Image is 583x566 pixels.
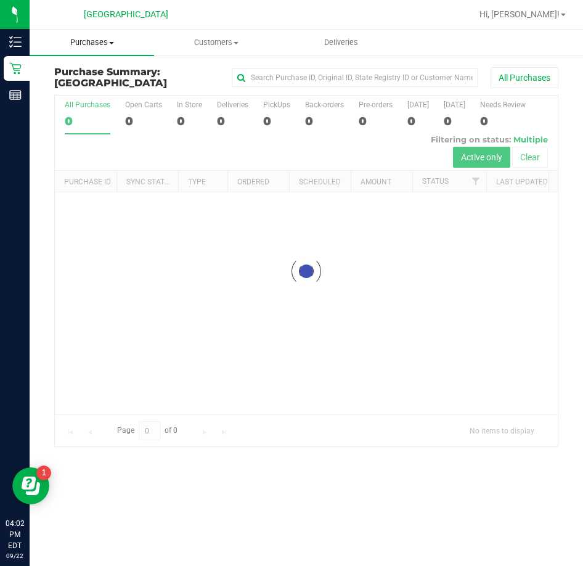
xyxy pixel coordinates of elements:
[9,36,22,48] inline-svg: Inventory
[232,68,478,87] input: Search Purchase ID, Original ID, State Registry ID or Customer Name...
[54,77,167,89] span: [GEOGRAPHIC_DATA]
[279,30,403,55] a: Deliveries
[84,9,168,20] span: [GEOGRAPHIC_DATA]
[36,466,51,480] iframe: Resource center unread badge
[308,37,375,48] span: Deliveries
[479,9,560,19] span: Hi, [PERSON_NAME]!
[6,551,24,560] p: 09/22
[154,30,279,55] a: Customers
[491,67,558,88] button: All Purchases
[9,62,22,75] inline-svg: Retail
[155,37,278,48] span: Customers
[6,518,24,551] p: 04:02 PM EDT
[30,37,154,48] span: Purchases
[9,89,22,101] inline-svg: Reports
[12,467,49,504] iframe: Resource center
[30,30,154,55] a: Purchases
[54,67,222,88] h3: Purchase Summary:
